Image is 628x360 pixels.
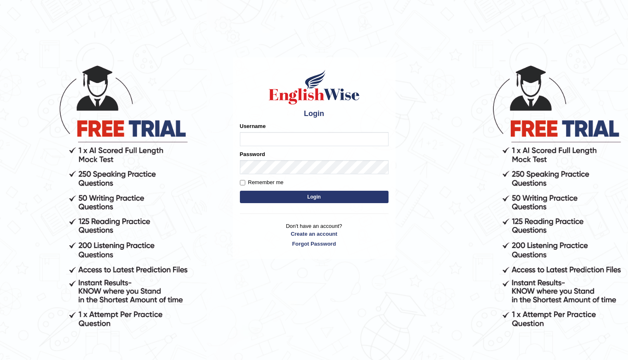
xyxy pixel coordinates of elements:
[240,110,389,118] h4: Login
[240,180,245,185] input: Remember me
[240,191,389,203] button: Login
[240,122,266,130] label: Username
[240,222,389,248] p: Don't have an account?
[240,230,389,238] a: Create an account
[267,69,361,106] img: Logo of English Wise sign in for intelligent practice with AI
[240,150,265,158] label: Password
[240,240,389,248] a: Forgot Password
[240,178,284,187] label: Remember me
